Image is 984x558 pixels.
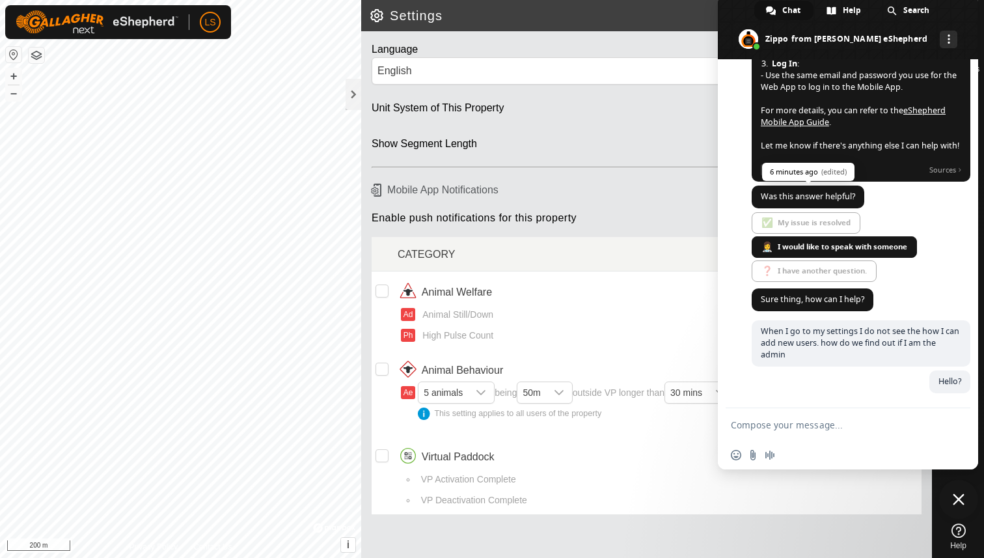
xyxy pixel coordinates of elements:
[748,450,758,460] span: Send a file
[765,450,775,460] span: Audio message
[700,360,916,376] div: Immediate
[517,382,545,403] span: 50m
[129,541,178,553] a: Privacy Policy
[418,408,734,420] div: This setting applies to all users of the property
[660,259,914,268] div: Starting at 6 AM
[761,294,864,305] span: Sure thing, how can I help?
[341,538,355,552] button: i
[660,240,922,268] div: ONCE EVERY
[372,58,895,84] span: English
[398,360,418,381] img: animal behaviour icon
[366,178,927,201] h6: Mobile App Notifications
[422,449,495,465] span: Virtual Paddock
[417,473,516,486] span: VP Activation Complete
[16,10,178,34] img: Gallagher Logo
[731,419,936,431] textarea: Compose your message...
[761,58,799,70] span: :
[401,386,415,399] button: Ae
[204,16,215,29] span: LS
[377,63,890,79] div: English
[468,382,494,403] div: dropdown trigger
[772,58,797,69] span: Log In
[29,48,44,63] button: Map Layers
[950,542,966,550] span: Help
[401,308,415,321] button: Ad
[782,1,800,20] span: Chat
[398,240,659,268] div: CATEGORY
[398,447,418,467] img: virtual paddocks icon
[731,450,741,460] span: Insert an emoji
[939,480,978,519] div: Close chat
[754,1,813,20] div: Chat
[417,494,527,507] span: VP Deactivation Complete
[372,100,504,120] div: Unit System of This Property
[418,387,734,420] span: being outside VP longer than
[372,136,477,156] div: Show Segment Length
[761,326,959,360] span: When I go to my settings I do not see the how I can add new users. how do we find out if I am the...
[665,382,707,403] span: 30 mins
[418,382,468,403] span: 5 animals
[761,191,855,202] span: Was this answer helpful?
[700,447,916,462] div: Immediate
[372,212,577,232] span: Enable push notifications for this property
[193,541,232,553] a: Contact Us
[422,363,503,378] span: Animal Behaviour
[347,539,349,550] span: i
[6,47,21,63] button: Reset Map
[875,1,942,20] div: Search
[929,164,962,176] span: Sources
[761,164,773,176] span: AI
[933,518,984,555] a: Help
[372,42,922,57] div: Language
[6,85,21,101] button: –
[398,282,418,303] img: animal welfare icon
[938,376,961,387] span: Hello?
[369,8,932,23] h2: Settings
[418,329,493,342] span: High Pulse Count
[903,1,929,20] span: Search
[843,1,861,20] span: Help
[401,329,415,342] button: Ph
[815,1,874,20] div: Help
[940,31,957,48] div: More channels
[6,68,21,84] button: +
[707,382,733,403] div: dropdown trigger
[418,308,493,322] span: Animal Still/Down
[700,282,916,298] div: Immediate
[546,382,572,403] div: dropdown trigger
[776,164,924,176] span: Answer
[422,285,492,300] span: Animal Welfare
[761,105,946,128] a: eShepherd Mobile App Guide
